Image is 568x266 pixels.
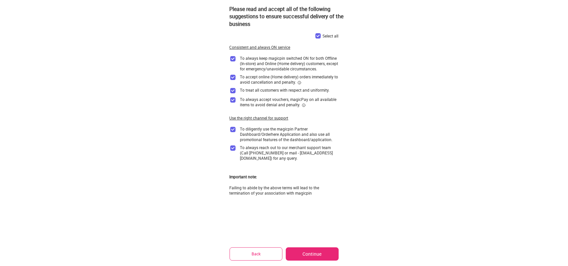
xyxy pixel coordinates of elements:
div: To always keep magicpin switched ON for both Offline (In-store) and Online (Home delivery) custom... [240,55,339,71]
div: Failing to abide by the above terms will lead to the termination of your association with magicpin [230,185,339,196]
img: checkbox_purple.ceb64cee.svg [230,74,236,81]
div: To diligently use the magicpin Partner Dashboard/Orderhere Application and also use all promotion... [240,126,339,142]
img: checkbox_purple.ceb64cee.svg [230,126,236,133]
img: checkbox_purple.ceb64cee.svg [315,33,321,39]
button: Back [230,247,283,260]
div: To always accept vouchers, magicPay on all available items to avoid denial and penalty. [240,97,339,107]
div: Select all [323,33,339,39]
img: checkbox_purple.ceb64cee.svg [230,145,236,151]
div: To always reach out to our merchant support team (Call [PHONE_NUMBER] or mail - [EMAIL_ADDRESS][D... [240,145,339,161]
div: Use the right channel for support [230,115,288,121]
div: To treat all customers with respect and uniformity. [240,87,330,93]
div: Consistent and always ON service [230,44,290,50]
button: Continue [286,247,338,261]
img: checkbox_purple.ceb64cee.svg [230,97,236,103]
img: informationCircleBlack.2195f373.svg [302,103,306,107]
img: informationCircleBlack.2195f373.svg [297,81,301,85]
div: Important note: [230,174,257,180]
img: checkbox_purple.ceb64cee.svg [230,55,236,62]
img: checkbox_purple.ceb64cee.svg [230,87,236,94]
div: To accept online (Home delivery) orders immediately to avoid cancellation and penalty. [240,74,339,85]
